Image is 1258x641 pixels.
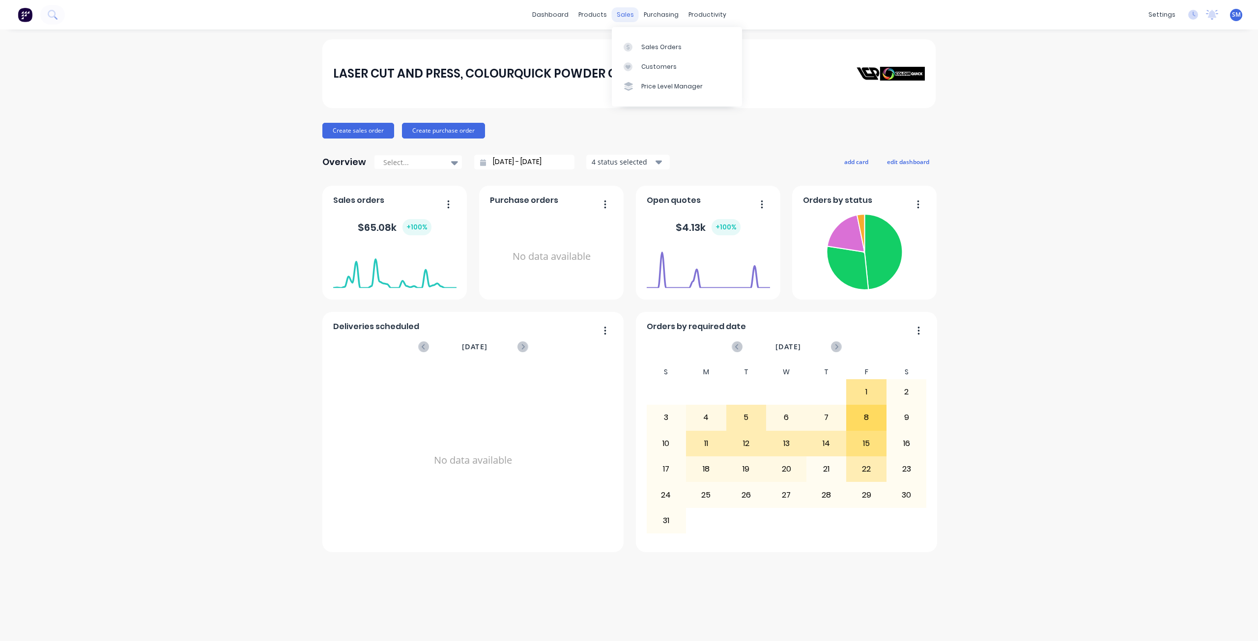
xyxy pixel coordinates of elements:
div: T [806,365,847,379]
button: edit dashboard [881,155,936,168]
div: 10 [647,431,686,456]
div: productivity [684,7,731,22]
a: Customers [612,57,742,77]
div: 20 [767,457,806,481]
button: Create purchase order [402,123,485,139]
div: 9 [887,405,926,430]
div: 29 [847,482,886,507]
button: add card [838,155,875,168]
div: 3 [647,405,686,430]
div: Overview [322,152,366,172]
span: Sales orders [333,195,384,206]
div: 16 [887,431,926,456]
a: dashboard [527,7,573,22]
div: 12 [727,431,766,456]
div: $ 4.13k [676,219,741,235]
div: + 100 % [712,219,741,235]
span: SM [1232,10,1241,19]
div: No data available [333,365,613,556]
div: 14 [807,431,846,456]
div: 24 [647,482,686,507]
div: 4 [686,405,726,430]
span: Orders by status [803,195,872,206]
div: T [726,365,767,379]
span: Orders by required date [647,321,746,333]
div: M [686,365,726,379]
div: + 100 % [402,219,431,235]
button: 4 status selected [586,155,670,169]
div: 17 [647,457,686,481]
div: Price Level Manager [641,82,703,91]
div: 4 status selected [592,157,654,167]
div: sales [612,7,639,22]
div: purchasing [639,7,684,22]
div: F [846,365,886,379]
div: $ 65.08k [358,219,431,235]
a: Sales Orders [612,37,742,56]
div: 28 [807,482,846,507]
button: Create sales order [322,123,394,139]
div: 25 [686,482,726,507]
div: 19 [727,457,766,481]
div: 11 [686,431,726,456]
div: 21 [807,457,846,481]
div: 6 [767,405,806,430]
img: Factory [18,7,32,22]
div: No data available [490,210,613,303]
span: Purchase orders [490,195,558,206]
div: 7 [807,405,846,430]
div: 8 [847,405,886,430]
span: Open quotes [647,195,701,206]
div: products [573,7,612,22]
div: 18 [686,457,726,481]
div: 5 [727,405,766,430]
span: [DATE] [462,341,487,352]
div: Customers [641,62,677,71]
div: 31 [647,508,686,533]
div: 1 [847,380,886,404]
div: S [886,365,927,379]
div: Sales Orders [641,43,682,52]
a: Price Level Manager [612,77,742,96]
div: 30 [887,482,926,507]
div: 13 [767,431,806,456]
div: 27 [767,482,806,507]
div: 15 [847,431,886,456]
div: 2 [887,380,926,404]
span: [DATE] [775,341,801,352]
div: 22 [847,457,886,481]
div: S [646,365,686,379]
div: 23 [887,457,926,481]
div: 26 [727,482,766,507]
div: W [766,365,806,379]
div: settings [1144,7,1180,22]
img: LASER CUT AND PRESS, COLOURQUICK POWDER COATING [856,67,925,81]
div: LASER CUT AND PRESS, COLOURQUICK POWDER COATING [333,64,663,84]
